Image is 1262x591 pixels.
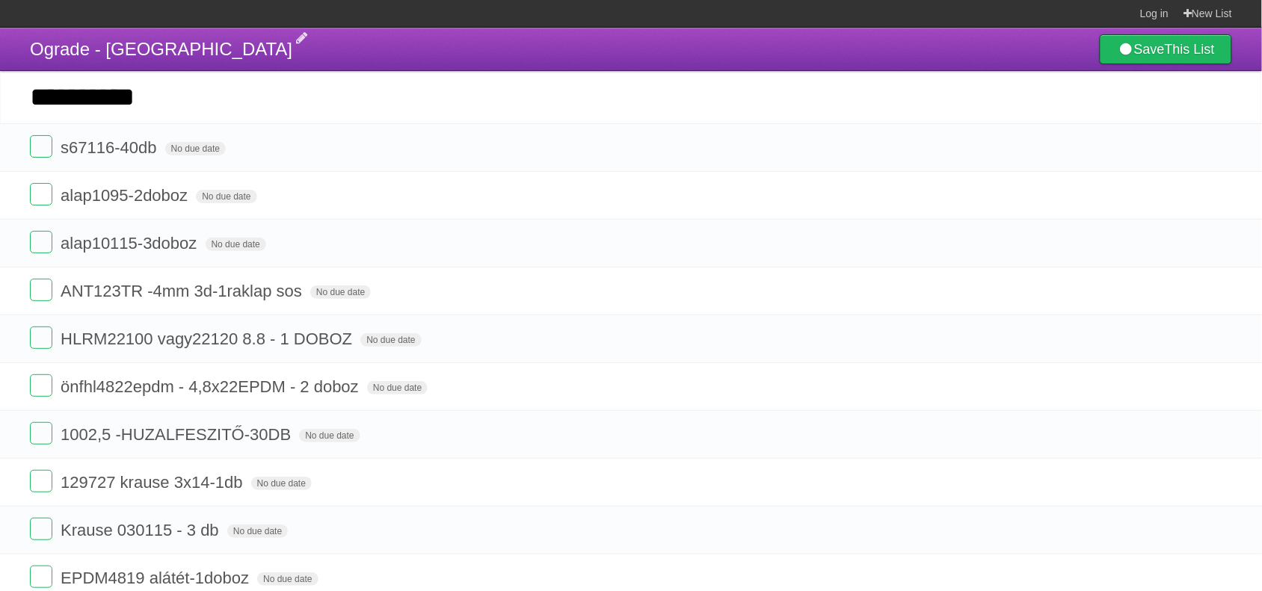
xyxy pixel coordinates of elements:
[61,569,253,587] span: EPDM4819 alátét-1doboz
[30,231,52,253] label: Done
[1100,34,1232,64] a: SaveThis List
[30,518,52,540] label: Done
[30,279,52,301] label: Done
[227,525,288,538] span: No due date
[61,425,295,444] span: 1002,5 -HUZALFESZITŐ-30DB
[206,238,266,251] span: No due date
[1165,42,1215,57] b: This List
[30,566,52,588] label: Done
[310,285,371,299] span: No due date
[30,135,52,158] label: Done
[196,190,256,203] span: No due date
[30,422,52,445] label: Done
[61,377,363,396] span: önfhl4822epdm - 4,8x22EPDM - 2 doboz
[367,381,428,394] span: No due date
[30,327,52,349] label: Done
[61,186,191,205] span: alap1095-2doboz
[61,234,200,253] span: alap10115-3doboz
[30,470,52,492] label: Done
[165,142,226,155] span: No due date
[61,282,306,300] span: ANT123TR -4mm 3d-1raklap sos
[257,572,318,586] span: No due date
[61,521,223,539] span: Krause 030115 - 3 db
[61,329,356,348] span: HLRM22100 vagy22120 8.8 - 1 DOBOZ
[30,183,52,205] label: Done
[251,477,312,490] span: No due date
[30,39,292,59] span: Ograde - [GEOGRAPHIC_DATA]
[30,374,52,397] label: Done
[299,429,360,442] span: No due date
[61,473,246,492] span: 129727 krause 3x14-1db
[61,138,160,157] span: s67116-40db
[360,333,421,347] span: No due date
